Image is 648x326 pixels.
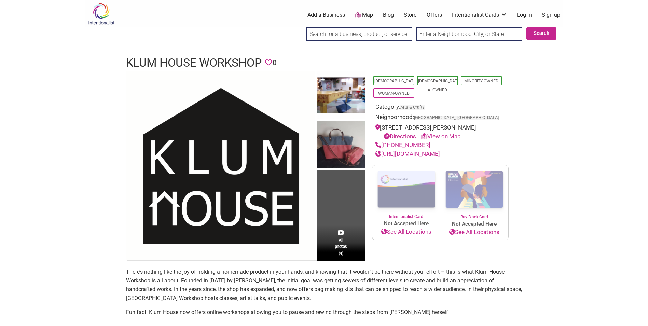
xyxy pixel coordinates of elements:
[372,165,440,214] img: Intentionalist Card
[126,308,522,317] p: Fun fact: Klum House now offers online workshops allowing you to pause and rewind through the ste...
[542,11,560,19] a: Sign up
[452,11,507,19] a: Intentionalist Cards
[375,123,505,141] div: [STREET_ADDRESS][PERSON_NAME]
[126,268,522,302] p: There’s nothing like the joy of holding a homemade product in your hands, and knowing that it wou...
[372,228,440,236] a: See All Locations
[440,220,508,228] span: Not Accepted Here
[126,55,262,71] h1: Klum House Workshop
[418,79,457,92] a: [DEMOGRAPHIC_DATA]-Owned
[416,27,522,41] input: Enter a Neighborhood, City, or State
[375,141,430,148] a: [PHONE_NUMBER]
[374,79,413,92] a: [DEMOGRAPHIC_DATA]-Owned
[517,11,532,19] a: Log In
[440,165,508,220] a: Buy Black Card
[372,220,440,228] span: Not Accepted Here
[307,11,345,19] a: Add a Business
[526,27,556,40] button: Search
[414,116,499,120] span: [GEOGRAPHIC_DATA], [GEOGRAPHIC_DATA]
[375,150,440,157] a: [URL][DOMAIN_NAME]
[372,165,440,220] a: Intentionalist Card
[355,11,373,19] a: Map
[375,113,505,123] div: Neighborhood:
[273,57,276,68] span: 0
[306,27,412,41] input: Search for a business, product, or service
[440,228,508,237] a: See All Locations
[375,103,505,113] div: Category:
[440,165,508,214] img: Buy Black Card
[464,79,498,83] a: Minority-Owned
[378,91,410,96] a: Woman-Owned
[421,133,461,140] a: View on Map
[335,237,347,256] span: All photos (4)
[427,11,442,19] a: Offers
[400,105,425,110] a: Arts & Crafts
[85,3,118,25] img: Intentionalist
[404,11,417,19] a: Store
[383,11,394,19] a: Blog
[384,133,416,140] a: Directions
